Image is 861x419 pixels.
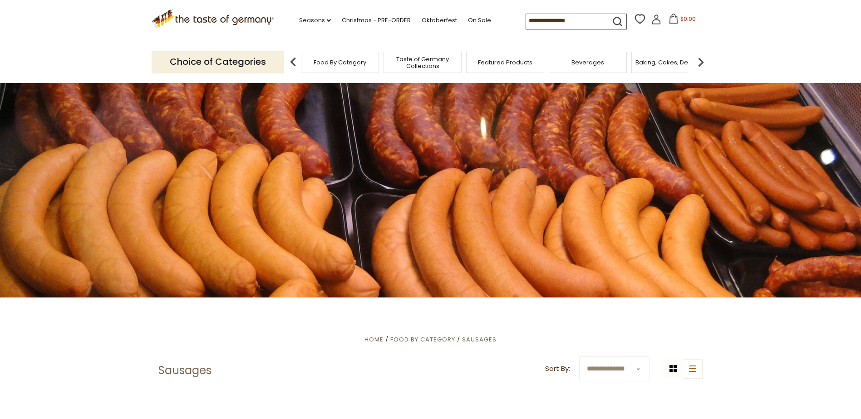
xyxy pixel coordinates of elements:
h1: Sausages [158,364,212,377]
a: Home [364,335,384,344]
a: Food By Category [314,59,366,66]
img: previous arrow [284,53,302,71]
label: Sort By: [545,363,570,375]
a: Oktoberfest [422,15,457,25]
a: Sausages [462,335,497,344]
a: Featured Products [478,59,532,66]
p: Choice of Categories [152,51,284,73]
a: Beverages [571,59,604,66]
a: Food By Category [390,335,455,344]
a: Seasons [299,15,331,25]
a: Baking, Cakes, Desserts [635,59,706,66]
span: $0.00 [680,15,696,23]
a: Christmas - PRE-ORDER [342,15,411,25]
img: next arrow [692,53,710,71]
a: Taste of Germany Collections [386,56,459,69]
a: On Sale [468,15,491,25]
button: $0.00 [663,14,702,27]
